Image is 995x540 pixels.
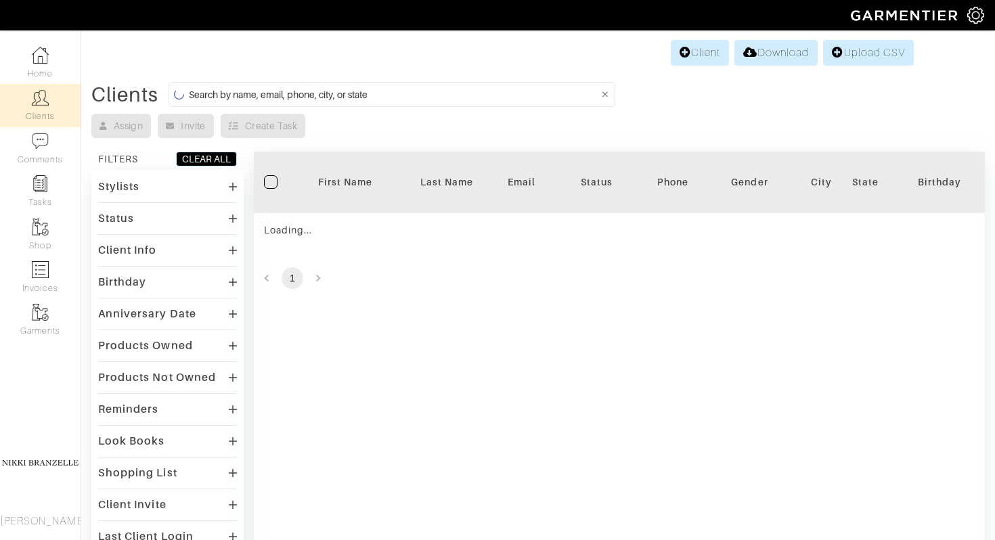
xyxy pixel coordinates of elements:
img: orders-icon-0abe47150d42831381b5fb84f609e132dff9fe21cb692f30cb5eec754e2cba89.png [32,261,49,278]
div: Clients [91,88,158,102]
input: Search by name, email, phone, city, or state [189,86,599,103]
div: Anniversary Date [98,307,196,321]
button: CLEAR ALL [176,152,237,166]
div: Phone [657,175,688,189]
div: Products Owned [98,339,193,353]
img: dashboard-icon-dbcd8f5a0b271acd01030246c82b418ddd0df26cd7fceb0bd07c9910d44c42f6.png [32,47,49,64]
div: Status [98,212,134,225]
th: Toggle SortBy [294,152,396,213]
img: reminder-icon-8004d30b9f0a5d33ae49ab947aed9ed385cf756f9e5892f1edd6e32f2345188e.png [32,175,49,192]
img: garments-icon-b7da505a4dc4fd61783c78ac3ca0ef83fa9d6f193b1c9dc38574b1d14d53ca28.png [32,304,49,321]
div: FILTERS [98,152,138,166]
th: Toggle SortBy [699,152,801,213]
div: Shopping List [98,466,177,480]
div: Reminders [98,403,158,416]
div: City [811,175,832,189]
div: Client Invite [98,498,167,512]
img: garments-icon-b7da505a4dc4fd61783c78ac3ca0ef83fa9d6f193b1c9dc38574b1d14d53ca28.png [32,219,49,235]
div: Products Not Owned [98,371,216,384]
div: Gender [709,175,791,189]
div: Look Books [98,434,165,448]
img: gear-icon-white-bd11855cb880d31180b6d7d6211b90ccbf57a29d726f0c71d8c61bd08dd39cc2.png [967,7,984,24]
div: State [852,175,879,189]
img: clients-icon-6bae9207a08558b7cb47a8932f037763ab4055f8c8b6bfacd5dc20c3e0201464.png [32,89,49,106]
div: Loading... [264,223,535,237]
div: Birthday [899,175,980,189]
button: page 1 [282,267,303,289]
img: comment-icon-a0a6a9ef722e966f86d9cbdc48e553b5cf19dbc54f86b18d962a5391bc8f6eb6.png [32,133,49,150]
nav: pagination navigation [254,267,985,289]
a: Download [734,40,818,66]
a: Client [671,40,729,66]
div: CLEAR ALL [182,152,231,166]
div: Last Name [406,175,487,189]
div: Email [508,175,535,189]
div: First Name [305,175,386,189]
div: Stylists [98,180,139,194]
th: Toggle SortBy [546,152,647,213]
img: garmentier-logo-header-white-b43fb05a5012e4ada735d5af1a66efaba907eab6374d6393d1fbf88cb4ef424d.png [844,3,967,27]
th: Toggle SortBy [889,152,990,213]
div: Birthday [98,275,146,289]
th: Toggle SortBy [396,152,497,213]
div: Status [556,175,637,189]
a: Upload CSV [823,40,914,66]
div: Client Info [98,244,157,257]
